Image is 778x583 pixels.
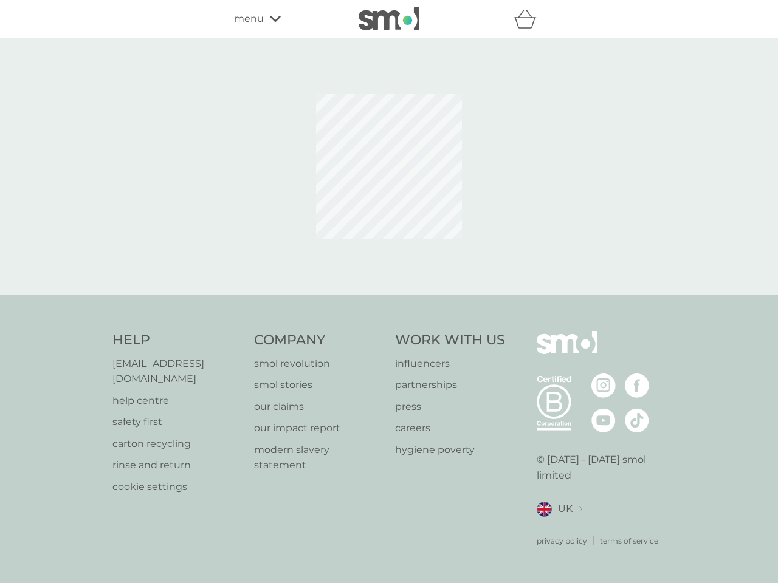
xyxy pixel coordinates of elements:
a: safety first [112,414,242,430]
a: partnerships [395,377,505,393]
img: visit the smol Facebook page [625,373,649,398]
a: press [395,399,505,415]
p: © [DATE] - [DATE] smol limited [537,452,666,483]
a: rinse and return [112,457,242,473]
img: visit the smol Tiktok page [625,408,649,432]
div: basket [514,7,544,31]
a: carton recycling [112,436,242,452]
a: influencers [395,356,505,372]
img: visit the smol Youtube page [591,408,616,432]
a: hygiene poverty [395,442,505,458]
a: careers [395,420,505,436]
span: UK [558,501,573,517]
h4: Work With Us [395,331,505,350]
a: cookie settings [112,479,242,495]
img: visit the smol Instagram page [591,373,616,398]
img: select a new location [579,506,582,513]
a: our claims [254,399,384,415]
a: [EMAIL_ADDRESS][DOMAIN_NAME] [112,356,242,387]
a: terms of service [600,535,658,547]
img: smol [359,7,419,30]
h4: Company [254,331,384,350]
a: our impact report [254,420,384,436]
h4: Help [112,331,242,350]
a: smol stories [254,377,384,393]
a: smol revolution [254,356,384,372]
a: privacy policy [537,535,587,547]
img: smol [537,331,597,372]
span: menu [234,11,264,27]
a: modern slavery statement [254,442,384,473]
img: UK flag [537,502,552,517]
a: help centre [112,393,242,409]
